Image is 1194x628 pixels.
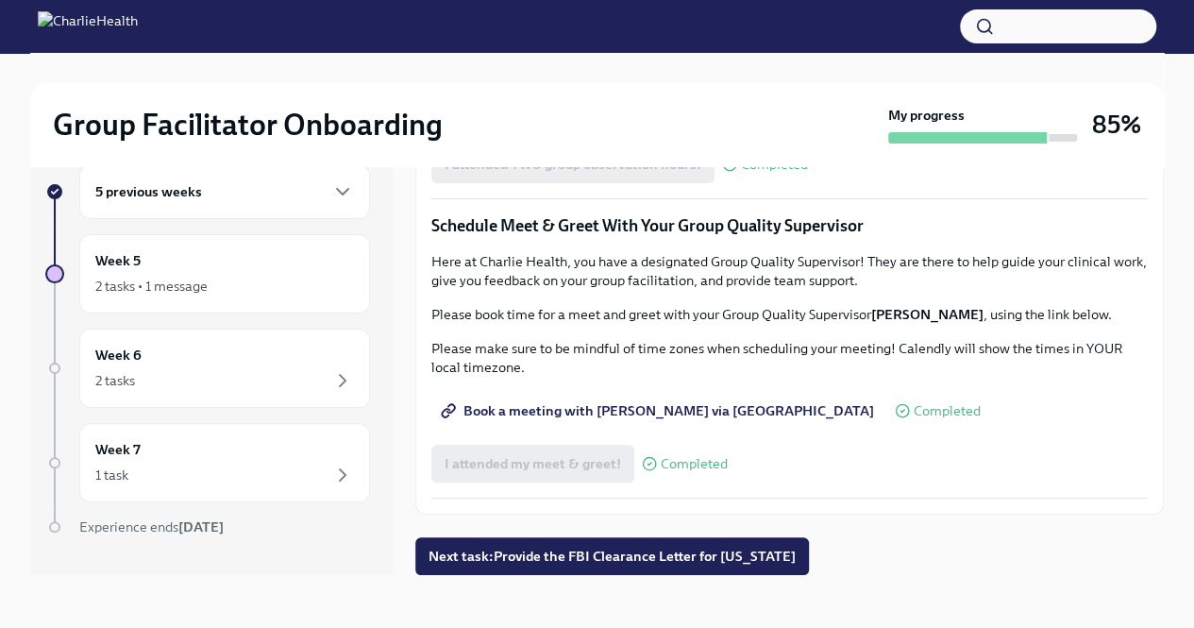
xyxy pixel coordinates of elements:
a: Week 52 tasks • 1 message [45,234,370,314]
span: Next task : Provide the FBI Clearance Letter for [US_STATE] [429,547,796,566]
strong: [DATE] [178,518,224,535]
a: Week 71 task [45,423,370,502]
div: 1 task [95,466,128,484]
p: Please make sure to be mindful of time zones when scheduling your meeting! Calendly will show the... [431,339,1148,377]
span: Completed [661,457,728,471]
a: Week 62 tasks [45,329,370,408]
h6: Week 7 [95,439,141,460]
span: Experience ends [79,518,224,535]
div: 2 tasks [95,371,135,390]
button: Next task:Provide the FBI Clearance Letter for [US_STATE] [415,537,809,575]
h6: Week 5 [95,250,141,271]
p: Schedule Meet & Greet With Your Group Quality Supervisor [431,214,1148,237]
a: Book a meeting with [PERSON_NAME] via [GEOGRAPHIC_DATA] [431,392,887,430]
span: Completed [741,158,808,172]
span: Book a meeting with [PERSON_NAME] via [GEOGRAPHIC_DATA] [445,401,874,420]
h3: 85% [1092,108,1141,142]
h6: Week 6 [95,345,142,365]
h2: Group Facilitator Onboarding [53,106,443,144]
img: CharlieHealth [38,11,138,42]
h6: 5 previous weeks [95,181,202,202]
div: 5 previous weeks [79,164,370,219]
strong: [PERSON_NAME] [871,306,984,323]
span: Completed [914,404,981,418]
strong: My progress [888,106,965,125]
div: 2 tasks • 1 message [95,277,208,296]
p: Please book time for a meet and greet with your Group Quality Supervisor , using the link below. [431,305,1148,324]
p: Here at Charlie Health, you have a designated Group Quality Supervisor! They are there to help gu... [431,252,1148,290]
